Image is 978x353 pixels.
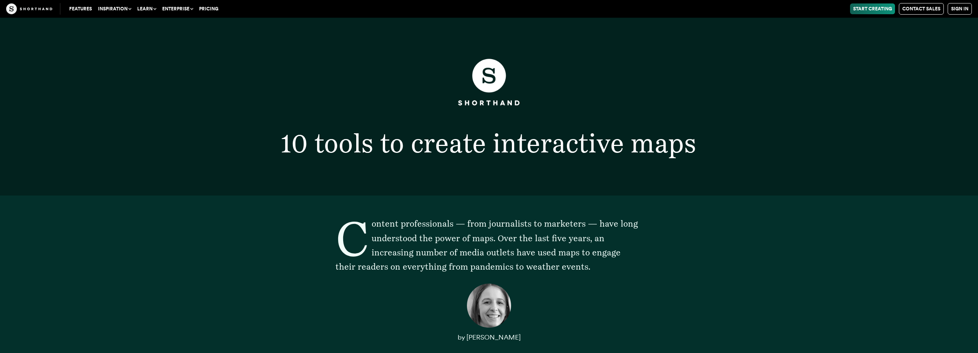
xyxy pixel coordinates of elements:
a: Start Creating [850,3,895,14]
button: Inspiration [95,3,134,14]
a: Features [66,3,95,14]
span: Content professionals — from journalists to marketers — have long understood the power of maps. O... [335,219,638,272]
img: The Craft [6,3,52,14]
p: by [PERSON_NAME] [335,330,643,345]
h1: 10 tools to create interactive maps [207,130,771,156]
button: Enterprise [159,3,196,14]
a: Pricing [196,3,221,14]
a: Sign in [948,3,972,15]
a: Contact Sales [899,3,944,15]
button: Learn [134,3,159,14]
